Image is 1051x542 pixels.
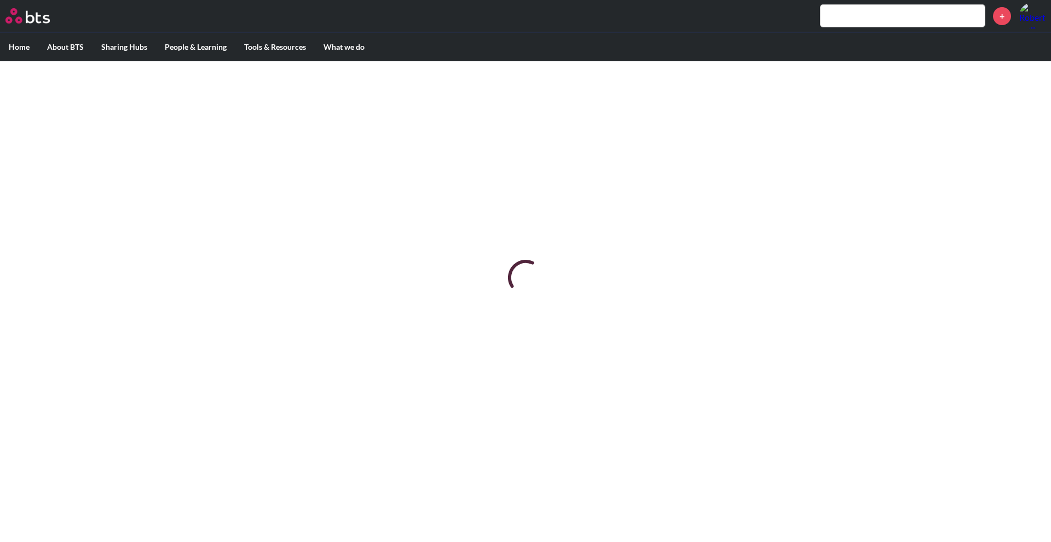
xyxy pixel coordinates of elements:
label: Sharing Hubs [93,33,156,61]
img: BTS Logo [5,8,50,24]
label: About BTS [38,33,93,61]
a: + [993,7,1011,25]
img: Robert Dully [1019,3,1046,29]
label: People & Learning [156,33,235,61]
a: Profile [1019,3,1046,29]
label: What we do [315,33,373,61]
label: Tools & Resources [235,33,315,61]
a: Go home [5,8,70,24]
